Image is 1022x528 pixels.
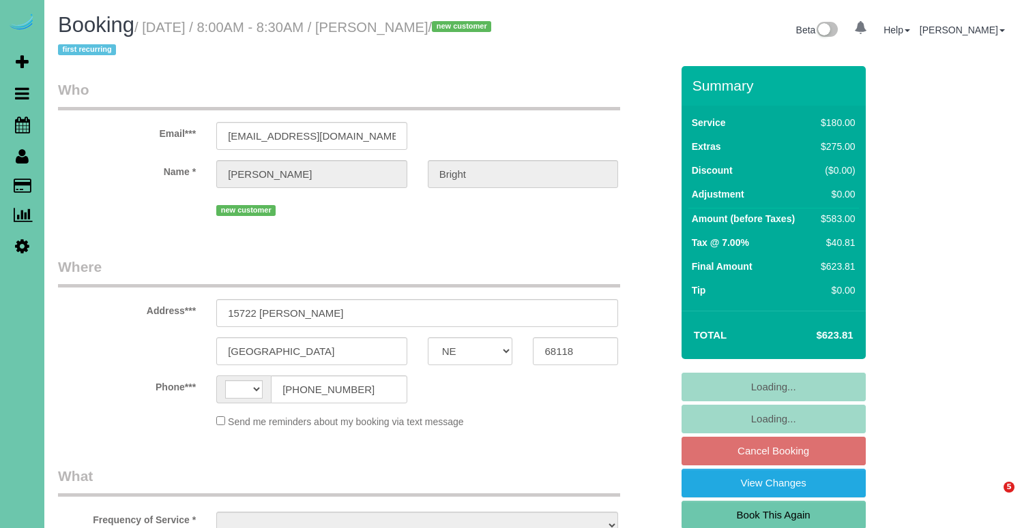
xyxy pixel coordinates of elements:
[1004,482,1014,493] span: 5
[692,212,795,226] label: Amount (before Taxes)
[692,187,744,201] label: Adjustment
[8,14,35,33] img: Automaid Logo
[692,260,753,273] label: Final Amount
[796,25,838,35] a: Beta
[815,212,855,226] div: $583.00
[692,140,721,153] label: Extras
[216,205,276,216] span: new customer
[228,416,464,427] span: Send me reminders about my booking via text message
[694,329,727,341] strong: Total
[692,283,706,297] label: Tip
[815,116,855,129] div: $180.00
[692,116,726,129] label: Service
[815,260,855,273] div: $623.81
[815,283,855,297] div: $0.00
[692,236,749,249] label: Tax @ 7.00%
[815,164,855,177] div: ($0.00)
[58,80,620,110] legend: Who
[58,20,495,58] small: / [DATE] / 8:00AM - 8:30AM / [PERSON_NAME]
[815,22,838,40] img: New interface
[920,25,1005,35] a: [PERSON_NAME]
[48,508,206,527] label: Frequency of Service *
[815,187,855,201] div: $0.00
[692,78,859,93] h3: Summary
[976,482,1008,514] iframe: Intercom live chat
[58,257,620,288] legend: Where
[815,140,855,153] div: $275.00
[682,469,866,497] a: View Changes
[775,330,853,341] h4: $623.81
[58,44,116,55] span: first recurring
[48,160,206,178] label: Name *
[692,164,733,177] label: Discount
[58,466,620,497] legend: What
[884,25,910,35] a: Help
[432,21,491,32] span: new customer
[815,236,855,249] div: $40.81
[58,13,134,37] span: Booking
